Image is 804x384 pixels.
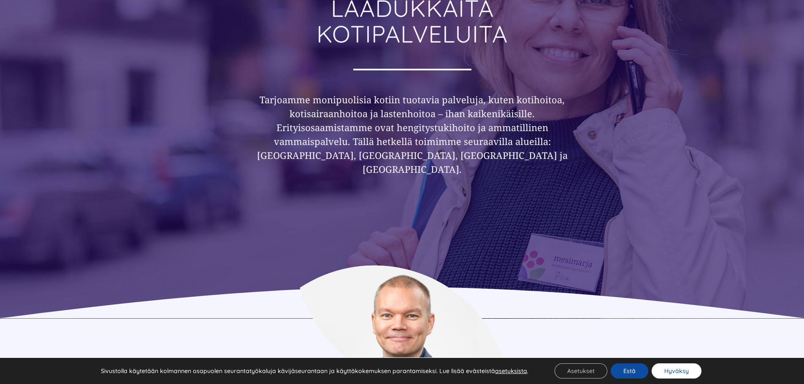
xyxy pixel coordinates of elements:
[652,363,701,379] button: Hyväksy
[250,93,574,176] h3: Tarjoamme monipuolisia kotiin tuotavia palveluja, kuten kotihoitoa, kotisairaanhoitoa ja lastenho...
[495,367,527,375] button: asetuksista
[555,363,607,379] button: Asetukset
[101,367,528,375] p: Sivustolla käytetään kolmannen osapuolen seurantatyökaluja kävijäseurantaan ja käyttäkokemuksen p...
[611,363,648,379] button: Estä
